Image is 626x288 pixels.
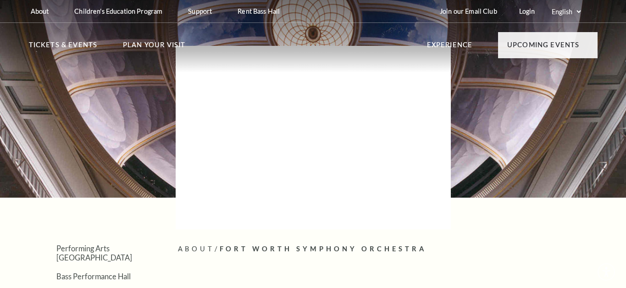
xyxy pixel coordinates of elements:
[56,244,132,261] a: Performing Arts [GEOGRAPHIC_DATA]
[178,245,215,253] span: About
[31,7,49,15] p: About
[427,39,473,56] p: Experience
[176,46,451,229] img: blank image
[238,7,280,15] p: Rent Bass Hall
[220,245,427,253] span: Fort Worth Symphony Orchestra
[550,7,582,16] select: Select:
[56,272,131,281] a: Bass Performance Hall
[74,7,162,15] p: Children's Education Program
[178,244,598,255] p: /
[29,39,98,56] p: Tickets & Events
[123,39,186,56] p: Plan Your Visit
[507,39,580,56] p: Upcoming Events
[188,7,212,15] p: Support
